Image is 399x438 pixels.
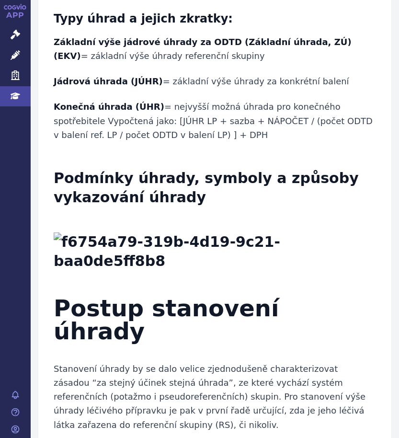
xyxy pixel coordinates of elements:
[54,35,376,63] p: = základní výše úhrady referenční skupiny
[54,100,376,142] p: = nejvyšší možná úhrada pro konečného spotřebitele Vypočtená jako: [JÚHR LP + sazba + NÁPOČET / (...
[54,102,164,112] strong: Konečná úhrada (ÚHR)
[54,169,376,207] h2: Podmínky úhrady, symboly a způsoby vykazování úhrady
[54,12,233,25] strong: Typy úhrad a jejich zkratky:
[54,76,163,86] strong: Jádrová úhrada (JÚHR)
[54,297,376,343] h1: Postup stanovení úhrady
[54,74,376,88] p: = základní výše úhrady za konkrétní balení
[54,37,352,61] strong: Základní výše jádrové úhrady za ODTD (Základní úhrada, ZÚ) (EKV)
[54,362,376,432] p: Stanovení úhrady by se dalo velice zjednodušeně charakterizovat zásadou “za stejný účinek stejná ...
[54,232,376,271] img: f6754a79-319b-4d19-9c21-baa0de5ff8b8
